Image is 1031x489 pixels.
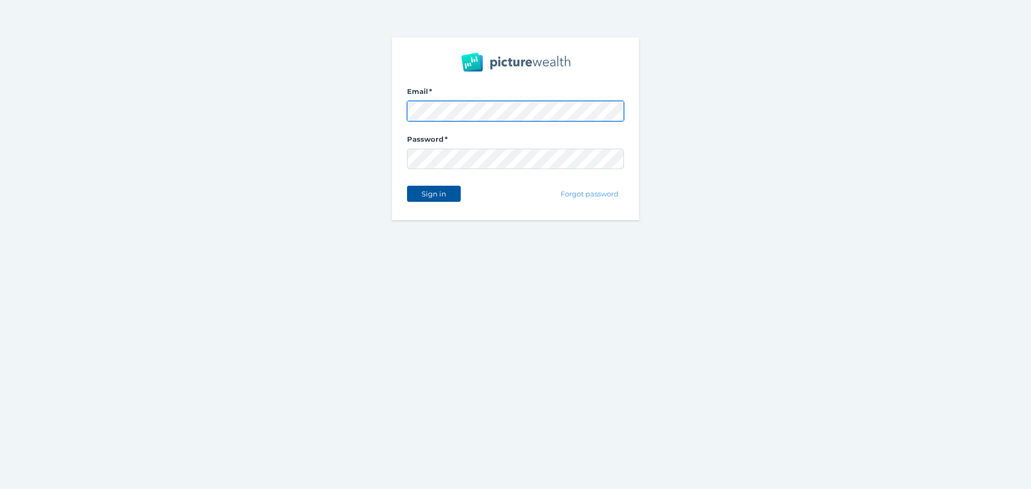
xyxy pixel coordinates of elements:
[417,189,451,198] span: Sign in
[407,87,624,101] label: Email
[407,135,624,149] label: Password
[461,53,570,72] img: PW
[407,186,461,202] button: Sign in
[556,186,624,202] button: Forgot password
[556,189,623,198] span: Forgot password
